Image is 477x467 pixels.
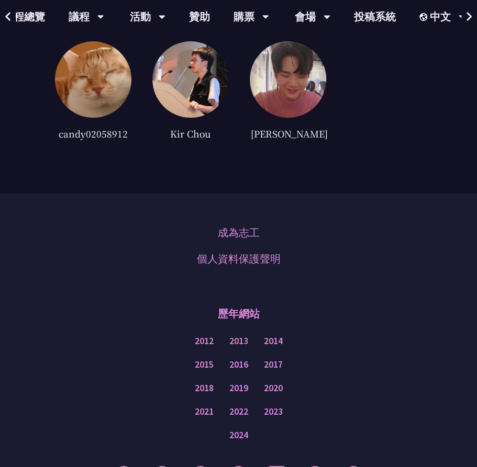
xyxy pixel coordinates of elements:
[218,298,260,329] p: 歷年網站
[264,405,283,418] a: 2023
[195,358,214,371] a: 2015
[152,126,229,141] div: Kir Chou
[229,358,248,371] a: 2016
[419,13,430,21] img: Locale Icon
[152,41,229,118] img: 1422dbae1f7d1b7c846d16e7791cd687.jpg
[55,126,131,141] div: candy02058912
[229,335,248,348] a: 2013
[250,41,326,118] img: c22c2e10e811a593462dda8c54eb193e.jpg
[229,405,248,418] a: 2022
[55,41,131,118] img: default.0dba411.jpg
[197,251,281,267] a: 個人資料保護聲明
[229,382,248,395] a: 2019
[264,358,283,371] a: 2017
[229,429,248,442] a: 2024
[250,126,326,141] div: [PERSON_NAME]
[264,382,283,395] a: 2020
[195,382,214,395] a: 2018
[195,335,214,348] a: 2012
[218,225,260,241] a: 成為志工
[264,335,283,348] a: 2014
[195,405,214,418] a: 2021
